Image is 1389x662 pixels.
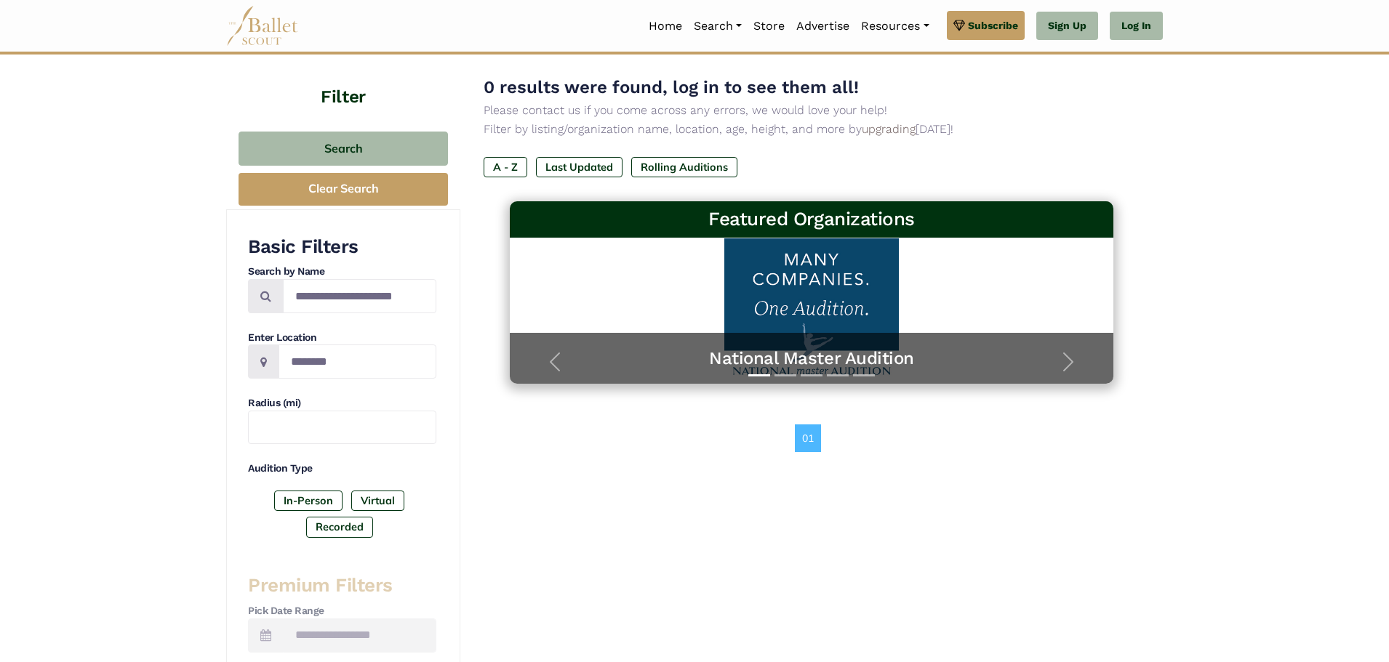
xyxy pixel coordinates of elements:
a: 01 [795,424,821,452]
h3: Premium Filters [248,573,436,598]
nav: Page navigation example [795,424,829,452]
button: Slide 1 [748,367,770,384]
span: Subscribe [968,17,1018,33]
button: Search [239,132,448,166]
button: Clear Search [239,173,448,206]
a: Home [643,11,688,41]
a: Log In [1110,12,1163,41]
h3: Basic Filters [248,235,436,259]
p: Please contact us if you come across any errors, we would love your help! [484,101,1140,120]
label: Last Updated [536,157,623,177]
label: A - Z [484,157,527,177]
button: Slide 4 [827,367,849,384]
label: Recorded [306,517,373,537]
h3: Featured Organizations [521,207,1102,232]
p: Filter by listing/organization name, location, age, height, and more by [DATE]! [484,120,1140,139]
button: Slide 5 [853,367,875,384]
h4: Pick Date Range [248,604,436,618]
label: In-Person [274,491,343,511]
label: Rolling Auditions [631,157,737,177]
span: 0 results were found, log in to see them all! [484,77,859,97]
input: Search by names... [283,279,436,313]
a: Store [748,11,790,41]
a: Subscribe [947,11,1025,40]
a: National Master Audition [524,347,1099,370]
h4: Audition Type [248,461,436,476]
h4: Search by Name [248,265,436,279]
a: Search [688,11,748,41]
h4: Radius (mi) [248,396,436,411]
a: upgrading [862,122,916,136]
a: Advertise [790,11,855,41]
a: Sign Up [1036,12,1098,41]
button: Slide 2 [774,367,796,384]
h4: Enter Location [248,331,436,345]
img: gem.svg [953,17,965,33]
label: Virtual [351,491,404,511]
input: Location [279,344,436,379]
h4: Filter [226,50,460,110]
button: Slide 3 [801,367,822,384]
a: Resources [855,11,934,41]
